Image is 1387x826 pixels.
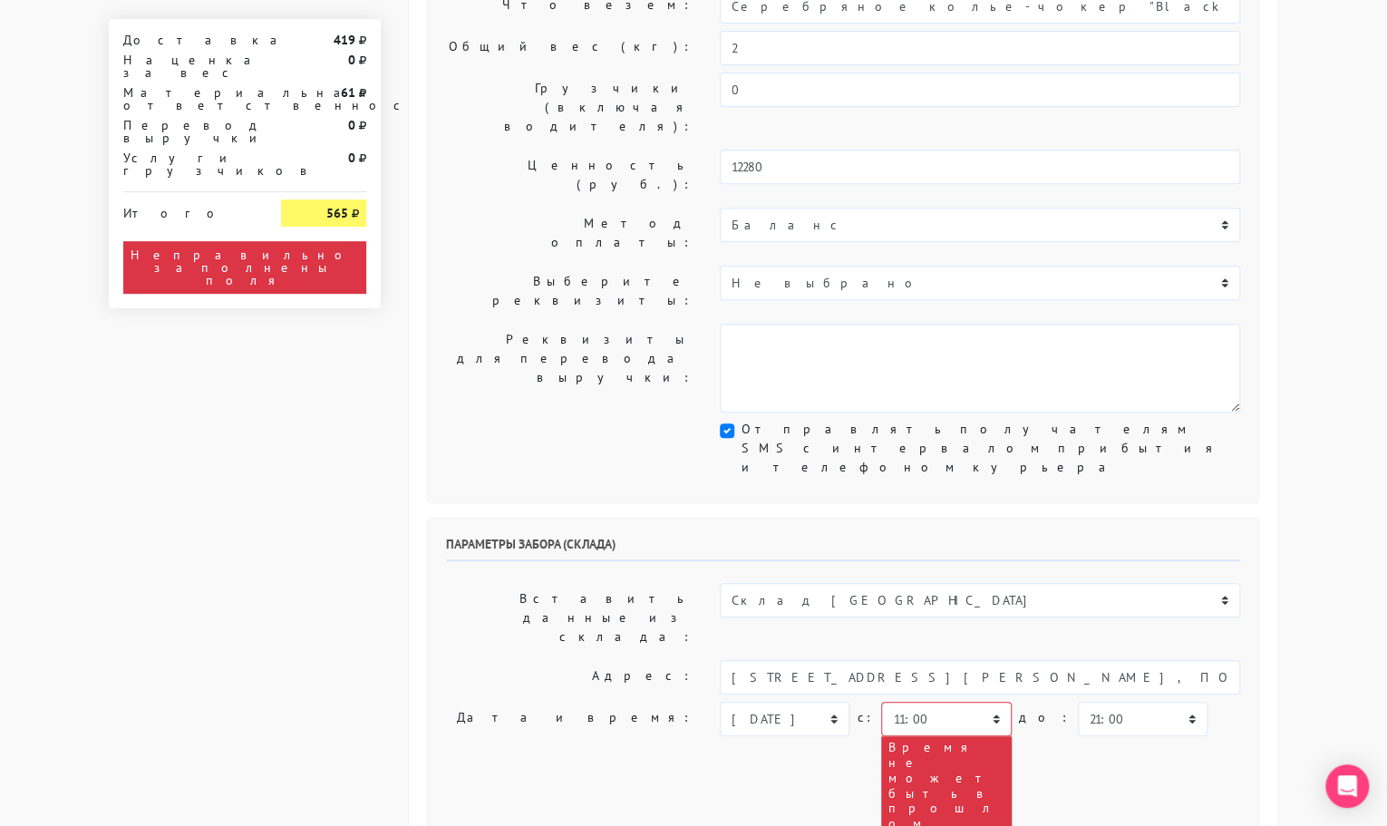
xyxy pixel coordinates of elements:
strong: 61 [341,84,355,101]
label: Метод оплаты: [432,208,706,258]
label: c: [857,702,874,734]
strong: 419 [334,32,355,48]
label: Адрес: [432,660,706,695]
div: Услуги грузчиков [110,151,267,177]
div: Перевод выручки [110,119,267,144]
div: Наценка за вес [110,53,267,79]
label: до: [1019,702,1071,734]
div: Доставка [110,34,267,46]
strong: 0 [348,52,355,68]
div: Неправильно заполнены поля [123,241,366,294]
h6: Параметры забора (склада) [446,537,1240,561]
strong: 565 [326,205,348,221]
strong: 0 [348,117,355,133]
strong: 0 [348,150,355,166]
label: Грузчики (включая водителя): [432,73,706,142]
div: Итого [123,199,254,219]
div: Материальная ответственность [110,86,267,112]
label: Ценность (руб.): [432,150,706,200]
label: Отправлять получателям SMS с интервалом прибытия и телефоном курьера [742,420,1240,477]
label: Вставить данные из склада: [432,583,706,653]
label: Общий вес (кг): [432,31,706,65]
div: Open Intercom Messenger [1325,764,1369,808]
label: Выберите реквизиты: [432,266,706,316]
label: Реквизиты для перевода выручки: [432,324,706,413]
